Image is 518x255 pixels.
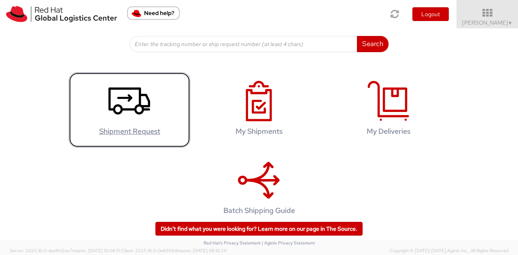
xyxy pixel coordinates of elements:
span: [PERSON_NAME] [462,19,513,26]
span: master, [DATE] 08:10:29 [177,248,227,253]
a: Shipment Request [69,72,190,148]
h4: Shipment Request [77,127,182,135]
button: Need help? [127,6,180,20]
span: master, [DATE] 10:04:51 [72,248,120,253]
a: | Agistix Privacy Statement [262,240,315,246]
h4: My Shipments [207,127,311,135]
a: Red Hat's Privacy Statement [204,240,261,246]
span: ▼ [508,20,513,26]
a: My Shipments [198,72,320,148]
h4: My Deliveries [336,127,441,135]
a: Didn't find what you were looking for? Learn more on our page in The Source. [155,222,363,236]
h4: Batch Shipping Guide [207,207,311,215]
span: Client: 2025.18.0-0e69584 [121,248,227,253]
span: Copyright © [DATE]-[DATE] Agistix Inc., All Rights Reserved [390,248,508,254]
button: Logout [412,7,449,21]
span: Server: 2025.18.0-daa1fe12ee7 [10,248,120,253]
img: rh-logistics-00dfa346123c4ec078e1.svg [6,6,117,22]
a: Batch Shipping Guide [198,152,320,227]
button: Search [357,36,388,52]
a: My Deliveries [328,72,449,148]
input: Enter the tracking number or ship request number (at least 4 chars) [129,36,357,52]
